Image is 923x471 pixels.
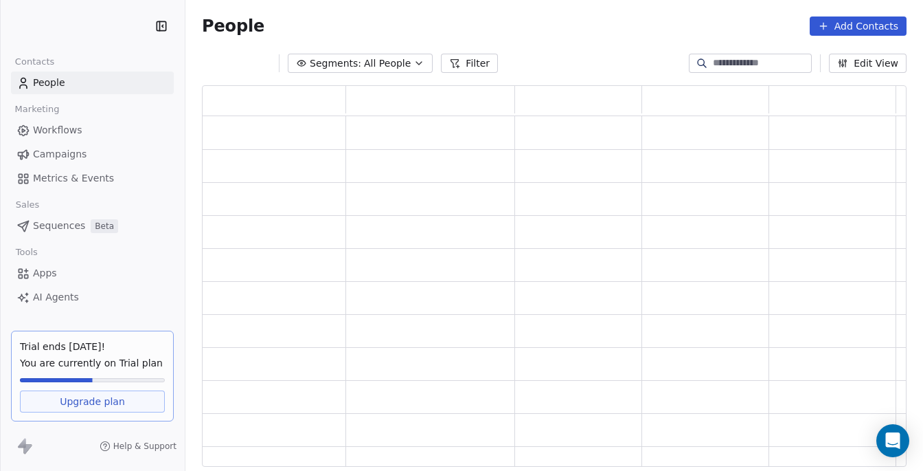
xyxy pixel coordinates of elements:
span: Workflows [33,123,82,138]
span: You are currently on Trial plan [20,356,165,370]
span: Campaigns [33,147,87,162]
span: Metrics & Events [33,171,114,186]
div: Open Intercom Messenger [876,424,909,457]
span: Help & Support [113,441,176,452]
a: Apps [11,262,174,285]
span: Tools [10,242,43,263]
a: Upgrade plan [20,391,165,413]
a: SequencesBeta [11,215,174,237]
span: Sequences [33,219,85,233]
button: Filter [441,54,498,73]
span: Upgrade plan [60,395,125,408]
span: Marketing [9,99,65,120]
div: Trial ends [DATE]! [20,340,165,353]
a: Campaigns [11,143,174,166]
a: Workflows [11,119,174,142]
span: Segments: [310,56,361,71]
span: AI Agents [33,290,79,305]
button: Add Contacts [810,17,907,36]
span: Beta [91,219,118,233]
span: People [202,16,264,36]
a: AI Agents [11,286,174,309]
span: People [33,76,65,90]
span: Sales [10,195,45,215]
button: Edit View [829,54,907,73]
a: People [11,72,174,94]
span: Apps [33,266,57,281]
a: Metrics & Events [11,167,174,190]
span: Contacts [9,52,60,72]
span: All People [364,56,411,71]
a: Help & Support [100,441,176,452]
